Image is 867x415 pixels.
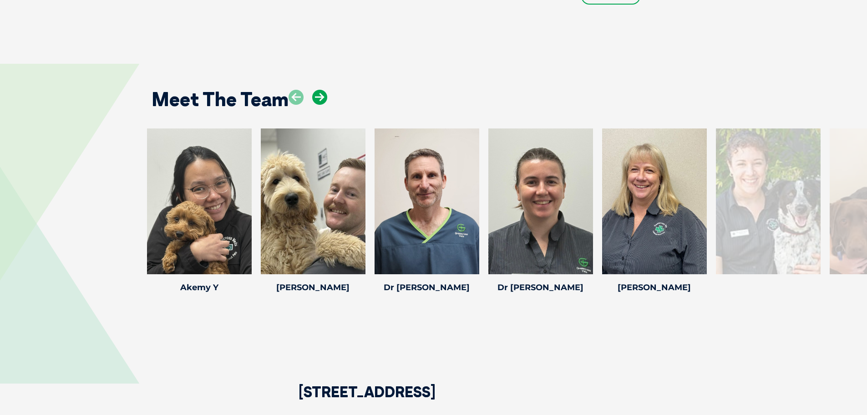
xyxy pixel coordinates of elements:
[152,90,289,109] h2: Meet The Team
[261,283,365,292] h4: [PERSON_NAME]
[602,283,707,292] h4: [PERSON_NAME]
[375,283,479,292] h4: Dr [PERSON_NAME]
[488,283,593,292] h4: Dr [PERSON_NAME]
[299,384,436,415] h2: [STREET_ADDRESS]
[147,283,252,292] h4: Akemy Y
